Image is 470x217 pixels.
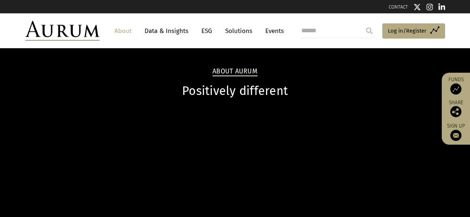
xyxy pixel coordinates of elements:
img: Linkedin icon [438,3,445,11]
img: Twitter icon [414,3,421,11]
a: ESG [198,24,216,38]
img: Aurum [25,21,100,41]
a: Events [262,24,284,38]
img: Instagram icon [427,3,433,11]
img: Sign up to our newsletter [450,130,461,141]
a: CONTACT [389,4,408,10]
img: Access Funds [450,83,461,95]
a: Funds [445,76,466,95]
img: Share this post [450,106,461,117]
a: Data & Insights [141,24,192,38]
h1: Positively different [25,84,445,98]
input: Submit [362,23,377,38]
div: Share [445,100,466,117]
span: Log in/Register [388,26,427,35]
a: Log in/Register [382,23,445,39]
a: About [111,24,135,38]
h2: About Aurum [213,68,257,76]
a: Sign up [445,123,466,141]
a: Solutions [221,24,256,38]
